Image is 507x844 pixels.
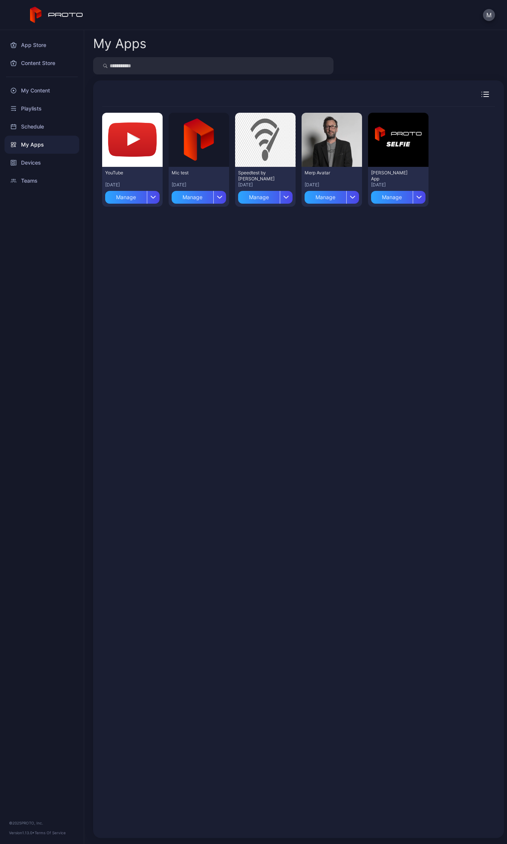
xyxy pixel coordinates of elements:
div: Speedtest by Ookla [238,170,279,182]
div: [DATE] [172,182,226,188]
a: Content Store [5,54,79,72]
div: © 2025 PROTO, Inc. [9,820,75,826]
a: My Content [5,82,79,100]
div: Mic test [172,170,213,176]
a: Schedule [5,118,79,136]
a: My Apps [5,136,79,154]
div: [DATE] [105,182,160,188]
div: My Apps [93,37,146,50]
a: Playlists [5,100,79,118]
a: Devices [5,154,79,172]
a: App Store [5,36,79,54]
div: Merp Avatar [305,170,346,176]
div: Manage [238,191,280,204]
div: [DATE] [305,182,359,188]
span: Version 1.13.0 • [9,830,35,835]
div: [DATE] [238,182,293,188]
div: Manage [371,191,413,204]
button: Manage [172,188,226,204]
div: [DATE] [371,182,426,188]
div: David Selfie App [371,170,412,182]
button: Manage [371,188,426,204]
a: Terms Of Service [35,830,66,835]
a: Teams [5,172,79,190]
button: M [483,9,495,21]
button: Manage [238,188,293,204]
div: Manage [305,191,346,204]
button: Manage [305,188,359,204]
div: YouTube [105,170,146,176]
button: Manage [105,188,160,204]
div: Manage [105,191,147,204]
div: Manage [172,191,213,204]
